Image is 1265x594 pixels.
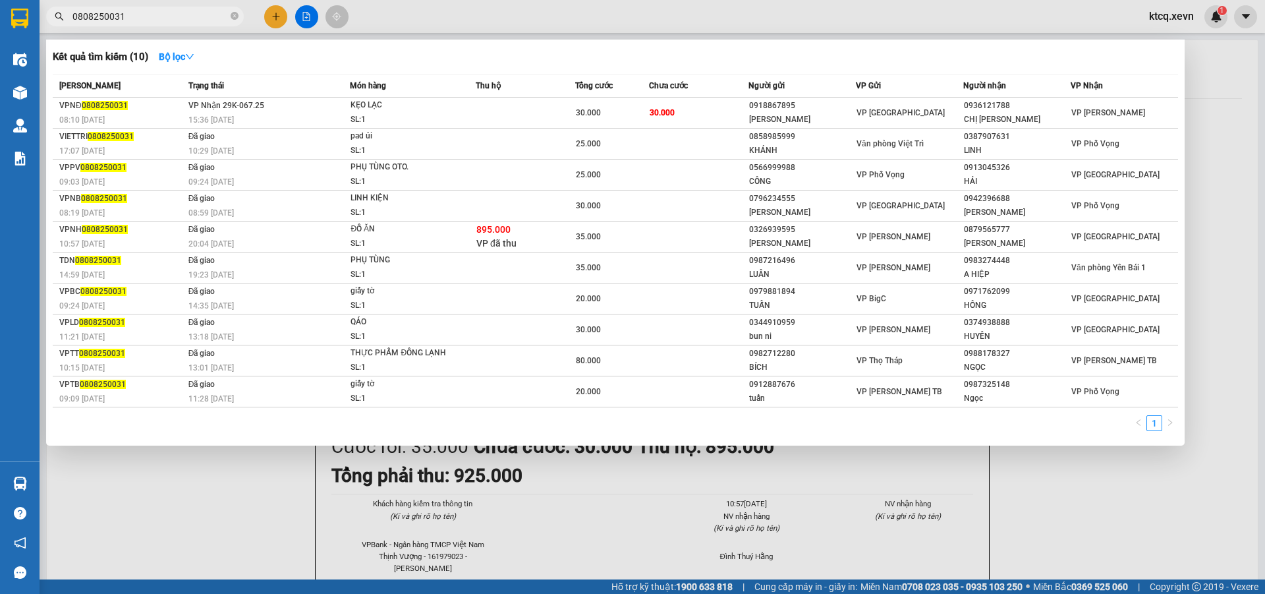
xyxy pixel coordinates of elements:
button: right [1162,415,1178,431]
span: 0808250031 [81,194,127,203]
div: KẸO LẠC [351,98,449,113]
span: 09:24 [DATE] [59,301,105,311]
button: left [1131,415,1146,431]
span: down [185,52,194,61]
div: SL: 1 [351,392,449,406]
span: 09:24 [DATE] [188,177,234,187]
div: 0942396688 [964,192,1070,206]
div: SL: 1 [351,299,449,313]
span: 0808250031 [79,318,125,327]
span: Đã giao [188,349,215,358]
span: 25.000 [576,170,601,179]
span: 895.000 [476,224,511,235]
img: solution-icon [13,152,27,165]
span: VP [GEOGRAPHIC_DATA] [1071,232,1160,241]
span: VP [PERSON_NAME] [1071,108,1145,117]
span: VP [PERSON_NAME] TB [857,387,942,396]
div: VPTT [59,347,184,361]
span: Trạng thái [188,81,224,90]
div: pad ủi [351,129,449,144]
span: close-circle [231,12,239,20]
div: VPTB [59,378,184,392]
span: 08:19 [DATE] [59,208,105,218]
div: 0971762099 [964,285,1070,299]
div: bun ni [749,330,855,343]
span: VP [GEOGRAPHIC_DATA] [1071,294,1160,303]
span: 0808250031 [79,349,125,358]
input: Tìm tên, số ĐT hoặc mã đơn [72,9,228,24]
div: THỰC PHẨM ĐÔNG LẠNH [351,346,449,361]
div: SL: 1 [351,175,449,189]
div: BÍCH [749,361,855,374]
img: warehouse-icon [13,119,27,133]
div: 0344910959 [749,316,855,330]
span: VP Thọ Tháp [857,356,903,365]
button: Bộ lọcdown [148,46,205,67]
span: VP [GEOGRAPHIC_DATA] [857,201,945,210]
div: ĐỒ ĂN [351,222,449,237]
div: VPPV [59,161,184,175]
span: Tổng cước [575,81,613,90]
span: Chưa cước [649,81,688,90]
div: giấy tờ [351,377,449,392]
div: PHỤ TÙNG OTO. [351,160,449,175]
span: Thu hộ [476,81,501,90]
div: Ngọc [964,392,1070,405]
span: 10:15 [DATE] [59,363,105,372]
span: message [14,566,26,579]
span: VP đã thu [476,238,517,249]
span: 20.000 [576,387,601,396]
img: warehouse-icon [13,477,27,490]
img: warehouse-icon [13,86,27,100]
span: 30.000 [576,201,601,210]
span: 25.000 [576,139,601,148]
span: left [1135,419,1142,427]
span: question-circle [14,507,26,520]
span: 20:04 [DATE] [188,239,234,249]
div: 0988178327 [964,347,1070,361]
span: VP [GEOGRAPHIC_DATA] [1071,170,1160,179]
span: 0808250031 [82,225,128,234]
span: close-circle [231,11,239,23]
span: 0808250031 [80,380,126,389]
span: Đã giao [188,380,215,389]
div: giấy tờ [351,284,449,299]
div: KHÁNH [749,144,855,158]
span: 11:28 [DATE] [188,394,234,403]
div: 0326939595 [749,223,855,237]
img: warehouse-icon [13,53,27,67]
span: Đã giao [188,287,215,296]
span: Người gửi [748,81,785,90]
span: [PERSON_NAME] [59,81,121,90]
span: VP BigC [857,294,886,303]
span: 20.000 [576,294,601,303]
div: 0912887676 [749,378,855,392]
div: LINH KIỆN [351,191,449,206]
span: 09:09 [DATE] [59,394,105,403]
span: VP Phố Vọng [1071,139,1119,148]
span: VP [PERSON_NAME] TB [1071,356,1157,365]
div: LINH [964,144,1070,158]
div: 0979881894 [749,285,855,299]
span: Văn phòng Yên Bái 1 [1071,263,1146,272]
span: 14:59 [DATE] [59,270,105,280]
div: HUYỀN [964,330,1070,343]
div: 0983274448 [964,254,1070,268]
span: 0808250031 [80,287,126,296]
div: [PERSON_NAME] [964,206,1070,220]
span: 08:10 [DATE] [59,115,105,125]
div: LUÂN [749,268,855,282]
div: SL: 1 [351,206,449,220]
span: VP [PERSON_NAME] [857,232,930,241]
div: VIETTRI [59,130,184,144]
span: 0808250031 [82,101,128,110]
div: HẢI [964,175,1070,189]
div: 0374938888 [964,316,1070,330]
span: 14:35 [DATE] [188,301,234,311]
a: 1 [1147,416,1162,431]
span: 35.000 [576,263,601,272]
div: 0918867895 [749,99,855,113]
span: VP Nhận [1071,81,1103,90]
span: 13:01 [DATE] [188,363,234,372]
span: VP Phố Vọng [1071,201,1119,210]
